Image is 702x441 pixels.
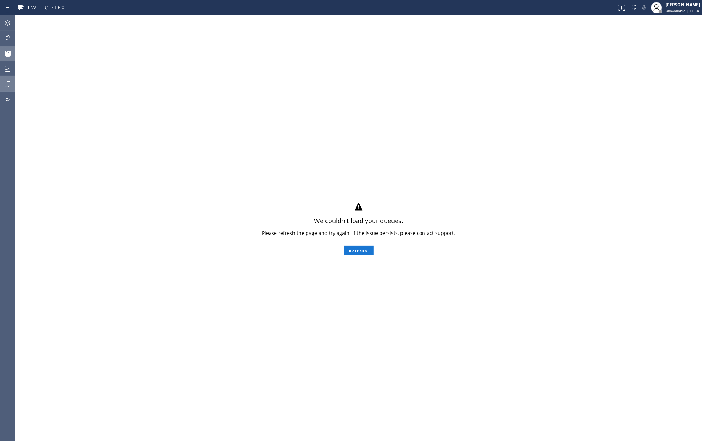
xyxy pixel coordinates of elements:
[314,215,403,226] h2: We couldn't load your queues.
[262,229,455,237] h3: Please refresh the page and try again. If the issue persists, please contact support.
[639,3,649,13] button: Mute
[344,246,374,255] button: Refresh
[666,2,700,8] div: [PERSON_NAME]
[666,8,699,13] span: Unavailable | 11:34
